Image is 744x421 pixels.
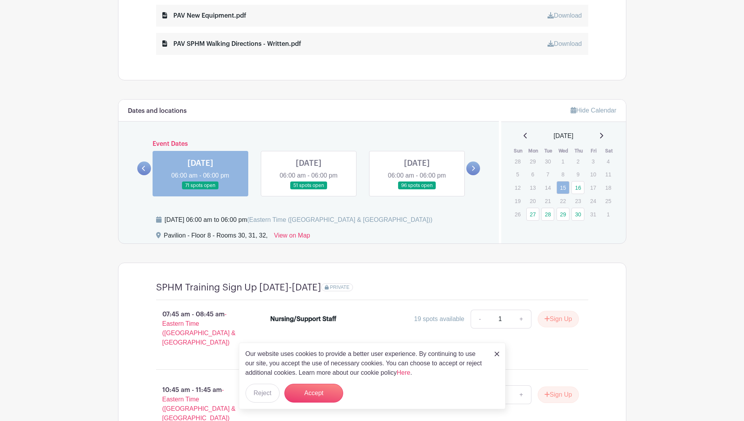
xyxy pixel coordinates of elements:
[587,168,600,180] p: 10
[541,195,554,207] p: 21
[151,140,467,148] h6: Event Dates
[471,310,489,328] a: -
[571,208,584,221] a: 30
[526,147,541,155] th: Mon
[511,310,531,328] a: +
[587,208,600,220] p: 31
[571,155,584,167] p: 2
[602,181,615,194] p: 18
[538,311,579,327] button: Sign Up
[526,208,539,221] a: 27
[541,181,554,194] p: 14
[511,168,524,180] p: 5
[557,155,569,167] p: 1
[144,307,258,350] p: 07:45 am - 08:45 am
[246,349,486,377] p: Our website uses cookies to provide a better user experience. By continuing to use our site, you ...
[526,181,539,194] p: 13
[548,40,582,47] a: Download
[511,181,524,194] p: 12
[571,195,584,207] p: 23
[571,107,616,114] a: Hide Calendar
[246,384,280,403] button: Reject
[571,147,586,155] th: Thu
[541,155,554,167] p: 30
[557,195,569,207] p: 22
[538,387,579,403] button: Sign Up
[571,168,584,180] p: 9
[156,282,321,293] h4: SPHM Training Sign Up [DATE]-[DATE]
[557,168,569,180] p: 8
[526,168,539,180] p: 6
[274,231,310,243] a: View on Map
[526,155,539,167] p: 29
[270,314,337,324] div: Nursing/Support Staff
[602,155,615,167] p: 4
[511,155,524,167] p: 28
[548,12,582,19] a: Download
[526,195,539,207] p: 20
[511,385,531,404] a: +
[557,208,569,221] a: 29
[495,352,499,356] img: close_button-5f87c8562297e5c2d7936805f587ecaba9071eb48480494691a3f1689db116b3.svg
[602,168,615,180] p: 11
[162,311,236,346] span: - Eastern Time ([GEOGRAPHIC_DATA] & [GEOGRAPHIC_DATA])
[587,181,600,194] p: 17
[414,314,464,324] div: 19 spots available
[556,147,571,155] th: Wed
[162,39,301,49] div: PAV SPHM Walking Directions - Written.pdf
[162,11,246,20] div: PAV New Equipment.pdf
[541,147,556,155] th: Tue
[602,208,615,220] p: 1
[601,147,617,155] th: Sat
[511,147,526,155] th: Sun
[602,195,615,207] p: 25
[557,181,569,194] a: 15
[586,147,602,155] th: Fri
[571,181,584,194] a: 16
[511,195,524,207] p: 19
[587,155,600,167] p: 3
[587,195,600,207] p: 24
[541,168,554,180] p: 7
[330,285,349,290] span: PRIVATE
[247,216,433,223] span: (Eastern Time ([GEOGRAPHIC_DATA] & [GEOGRAPHIC_DATA]))
[541,208,554,221] a: 28
[397,369,411,376] a: Here
[284,384,343,403] button: Accept
[128,107,187,115] h6: Dates and locations
[165,215,433,225] div: [DATE] 06:00 am to 06:00 pm
[511,208,524,220] p: 26
[164,231,268,243] div: Pavilion - Floor 8 - Rooms 30, 31, 32,
[554,131,573,141] span: [DATE]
